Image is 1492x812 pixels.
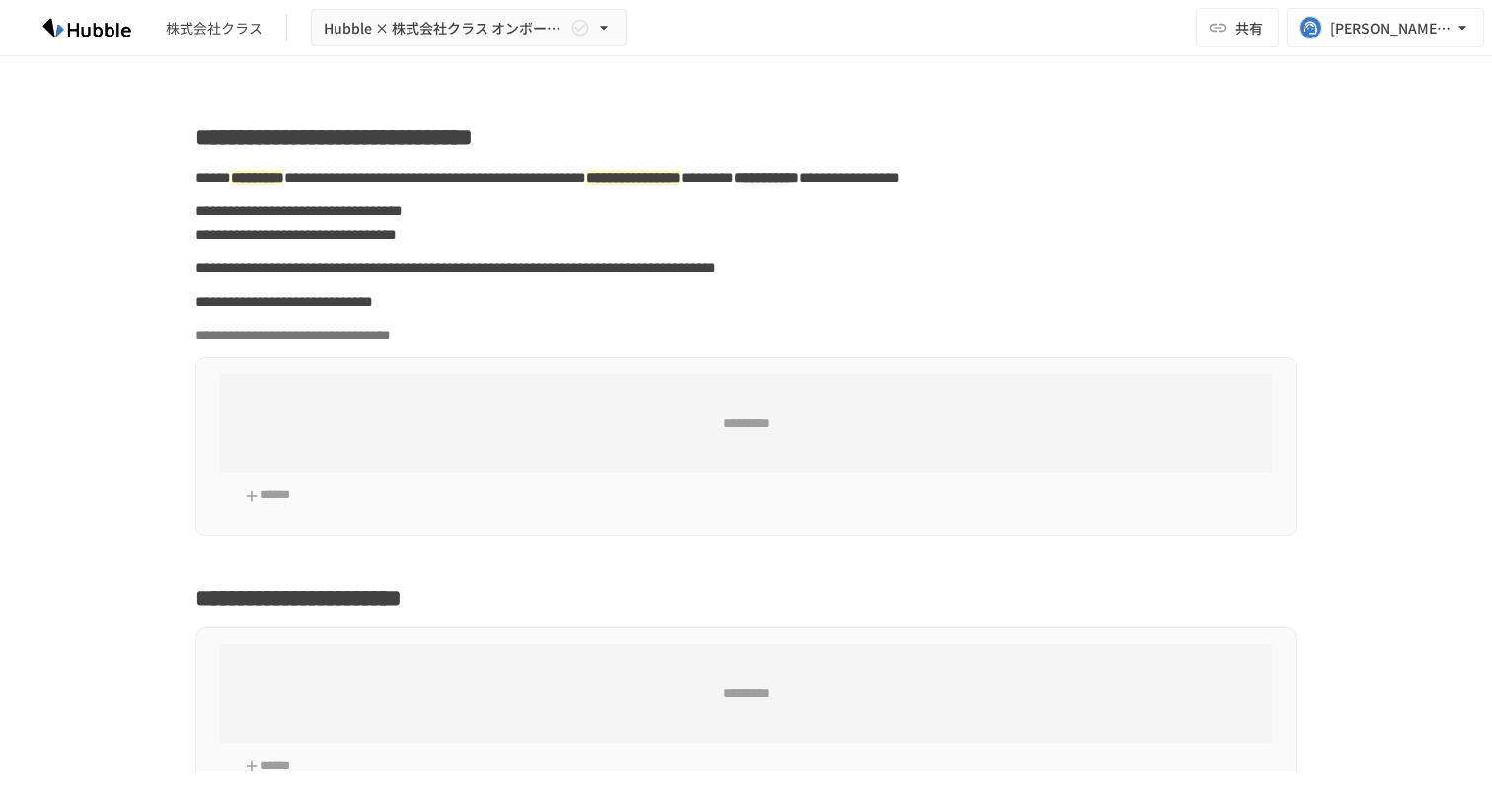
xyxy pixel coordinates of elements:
[1196,8,1279,47] button: 共有
[1330,16,1453,40] div: [PERSON_NAME][EMAIL_ADDRESS][PERSON_NAME][DOMAIN_NAME]
[1235,17,1263,38] span: 共有
[166,18,262,38] div: 株式会社クラス
[1287,8,1484,47] button: [PERSON_NAME][EMAIL_ADDRESS][PERSON_NAME][DOMAIN_NAME]
[324,16,566,40] span: Hubble × 株式会社クラス オンボーディングプロジェクト
[311,9,627,47] button: Hubble × 株式会社クラス オンボーディングプロジェクト
[24,12,150,43] img: HzDRNkGCf7KYO4GfwKnzITak6oVsp5RHeZBEM1dQFiQ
